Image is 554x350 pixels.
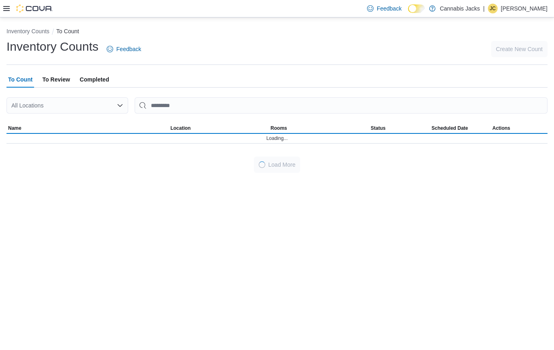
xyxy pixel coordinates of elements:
[80,71,109,88] span: Completed
[371,125,386,131] span: Status
[6,39,99,55] h1: Inventory Counts
[496,45,543,53] span: Create New Count
[490,4,496,13] span: JC
[6,28,49,34] button: Inventory Counts
[6,123,169,133] button: Name
[408,4,425,13] input: Dark Mode
[430,123,491,133] button: Scheduled Date
[492,125,510,131] span: Actions
[258,160,266,169] span: Loading
[116,45,141,53] span: Feedback
[271,125,287,131] span: Rooms
[266,135,288,142] span: Loading...
[16,4,53,13] img: Cova
[169,123,269,133] button: Location
[501,4,548,13] p: [PERSON_NAME]
[135,97,548,114] input: This is a search bar. After typing your query, hit enter to filter the results lower in the page.
[8,125,21,131] span: Name
[432,125,468,131] span: Scheduled Date
[377,4,402,13] span: Feedback
[369,123,430,133] button: Status
[364,0,405,17] a: Feedback
[269,123,369,133] button: Rooms
[117,102,123,109] button: Open list of options
[42,71,70,88] span: To Review
[268,161,296,169] span: Load More
[56,28,79,34] button: To Count
[488,4,498,13] div: Jackie Crawford
[103,41,144,57] a: Feedback
[170,125,191,131] span: Location
[483,4,485,13] p: |
[8,71,32,88] span: To Count
[491,41,548,57] button: Create New Count
[254,157,301,173] button: LoadingLoad More
[6,27,548,37] nav: An example of EuiBreadcrumbs
[440,4,480,13] p: Cannabis Jacks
